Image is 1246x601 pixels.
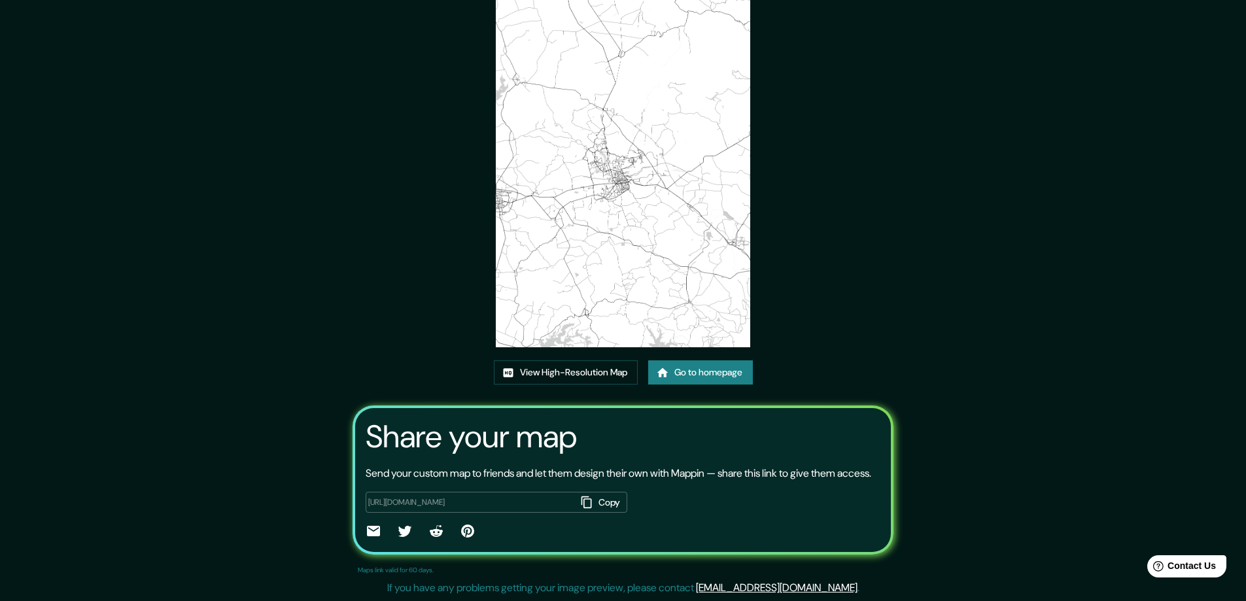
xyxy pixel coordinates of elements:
[696,581,857,594] a: [EMAIL_ADDRESS][DOMAIN_NAME]
[1130,550,1232,587] iframe: Help widget launcher
[358,565,434,575] p: Maps link valid for 60 days.
[387,580,859,596] p: If you have any problems getting your image preview, please contact .
[366,419,577,455] h3: Share your map
[366,466,871,481] p: Send your custom map to friends and let them design their own with Mappin — share this link to gi...
[648,360,753,385] a: Go to homepage
[576,492,627,513] button: Copy
[494,360,638,385] a: View High-Resolution Map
